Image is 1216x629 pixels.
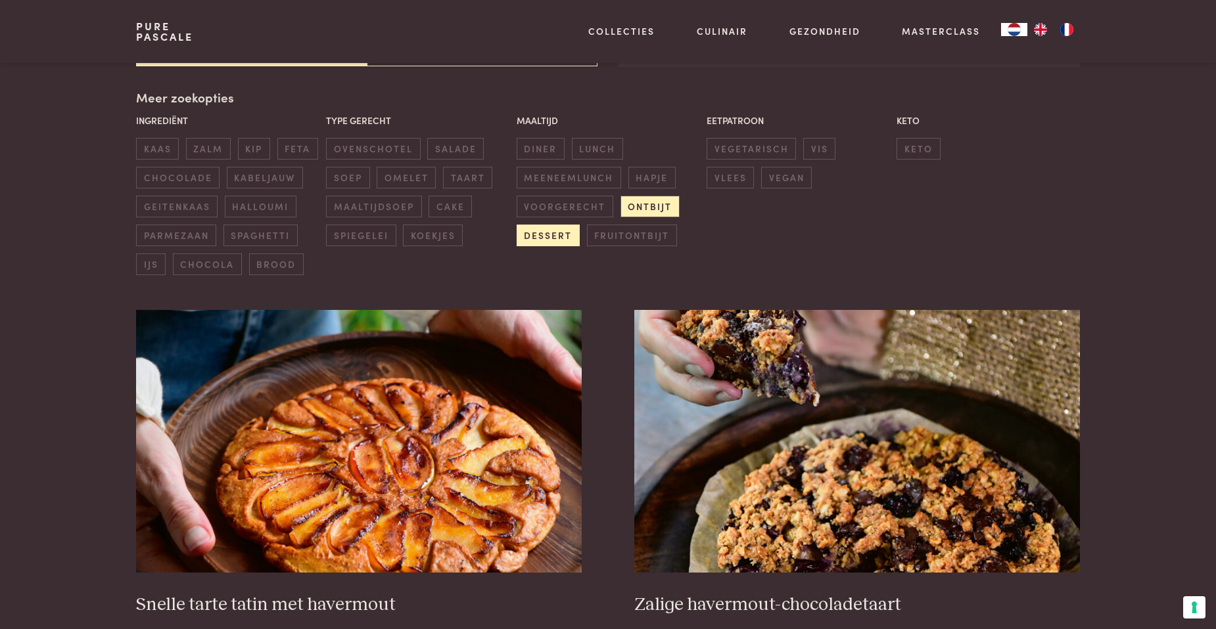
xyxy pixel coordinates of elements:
[789,24,860,38] a: Gezondheid
[620,196,680,217] span: ontbijt
[443,167,492,188] span: taart
[403,225,463,246] span: koekjes
[136,21,193,42] a: PurePascale
[136,167,220,188] span: chocolade
[173,253,242,275] span: chocola
[227,167,303,188] span: kabeljauw
[634,594,1080,617] h3: Zalige havermout-chocoladetaart
[1027,23,1080,36] ul: Language list
[326,225,396,246] span: spiegelei
[761,167,812,188] span: vegan
[1054,23,1080,36] a: FR
[697,24,747,38] a: Culinair
[897,138,940,160] span: keto
[1001,23,1027,36] div: Language
[707,138,796,160] span: vegetarisch
[277,138,318,160] span: feta
[1183,596,1205,618] button: Uw voorkeuren voor toestemming voor trackingtechnologieën
[136,114,319,127] p: Ingrediënt
[429,196,472,217] span: cake
[517,225,580,246] span: dessert
[517,138,565,160] span: diner
[628,167,676,188] span: hapje
[517,167,621,188] span: meeneemlunch
[136,310,582,573] img: Snelle tarte tatin met havermout
[136,138,179,160] span: kaas
[803,138,835,160] span: vis
[326,114,509,127] p: Type gerecht
[238,138,270,160] span: kip
[186,138,231,160] span: zalm
[517,196,613,217] span: voorgerecht
[897,114,1080,127] p: Keto
[517,114,700,127] p: Maaltijd
[588,24,655,38] a: Collecties
[225,196,296,217] span: halloumi
[1001,23,1027,36] a: NL
[249,253,304,275] span: brood
[136,310,582,616] a: Snelle tarte tatin met havermout Snelle tarte tatin met havermout
[136,225,216,246] span: parmezaan
[326,196,421,217] span: maaltijdsoep
[136,196,218,217] span: geitenkaas
[427,138,484,160] span: salade
[634,310,1080,616] a: Zalige havermout-chocoladetaart Zalige havermout-chocoladetaart
[1001,23,1080,36] aside: Language selected: Nederlands
[902,24,980,38] a: Masterclass
[707,167,754,188] span: vlees
[136,594,582,617] h3: Snelle tarte tatin met havermout
[707,114,890,127] p: Eetpatroon
[1027,23,1054,36] a: EN
[377,167,436,188] span: omelet
[326,138,420,160] span: ovenschotel
[326,167,369,188] span: soep
[634,310,1080,573] img: Zalige havermout-chocoladetaart
[136,253,166,275] span: ijs
[587,225,677,246] span: fruitontbijt
[572,138,623,160] span: lunch
[223,225,298,246] span: spaghetti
